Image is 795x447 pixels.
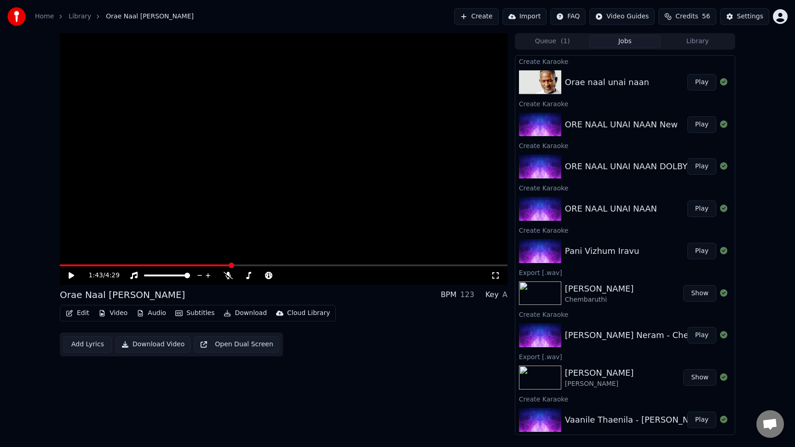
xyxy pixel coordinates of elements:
button: Edit [62,307,93,320]
button: Play [687,74,716,91]
div: Cloud Library [287,309,330,318]
button: Queue [516,35,589,48]
button: Settings [720,8,769,25]
div: Key [485,289,499,300]
span: Orae Naal [PERSON_NAME] [106,12,194,21]
div: Export [.wav] [515,267,735,278]
div: BPM [441,289,456,300]
img: youka [7,7,26,26]
nav: breadcrumb [35,12,194,21]
div: A [502,289,507,300]
button: Play [687,412,716,428]
button: Credits56 [658,8,716,25]
button: Play [687,116,716,133]
div: Orae Naal [PERSON_NAME] [60,288,185,301]
div: ORE NAAL UNAI NAAN [565,202,657,215]
button: Play [687,327,716,344]
button: FAQ [550,8,586,25]
span: 4:29 [105,271,120,280]
button: Import [502,8,547,25]
div: Create Karaoke [515,182,735,193]
div: Create Karaoke [515,393,735,404]
div: Pani Vizhum Iravu [565,245,639,258]
button: Library [661,35,734,48]
button: Jobs [589,35,662,48]
span: Credits [675,12,698,21]
div: [PERSON_NAME] [565,282,634,295]
span: ( 1 ) [561,37,570,46]
button: Play [687,243,716,259]
button: Subtitles [172,307,218,320]
div: Create Karaoke [515,140,735,151]
button: Audio [133,307,170,320]
div: Create Karaoke [515,224,735,235]
button: Create [454,8,499,25]
button: Video [95,307,131,320]
button: Play [687,201,716,217]
button: Add Lyrics [63,336,112,353]
div: Create Karaoke [515,309,735,320]
button: Open Dual Screen [194,336,279,353]
a: Library [69,12,91,21]
div: ORE NAAL UNAI NAAN New [565,118,678,131]
div: Chembaruthi [565,295,634,304]
div: / [89,271,111,280]
div: Create Karaoke [515,56,735,67]
div: [PERSON_NAME] [565,379,634,389]
button: Play [687,158,716,175]
div: Create Karaoke [515,98,735,109]
button: Show [683,369,716,386]
div: Orae naal unai naan [565,76,649,89]
div: Open chat [756,410,784,438]
button: Show [683,285,716,302]
div: 123 [460,289,474,300]
div: Export [.wav] [515,351,735,362]
span: 1:43 [89,271,103,280]
a: Home [35,12,54,21]
button: Download [220,307,271,320]
div: [PERSON_NAME] [565,367,634,379]
span: 56 [702,12,710,21]
button: Video Guides [589,8,655,25]
div: Settings [737,12,763,21]
div: ORE NAAL UNAI NAAN DOLBY 6 1_Mix [565,160,722,173]
button: Download Video [115,336,190,353]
